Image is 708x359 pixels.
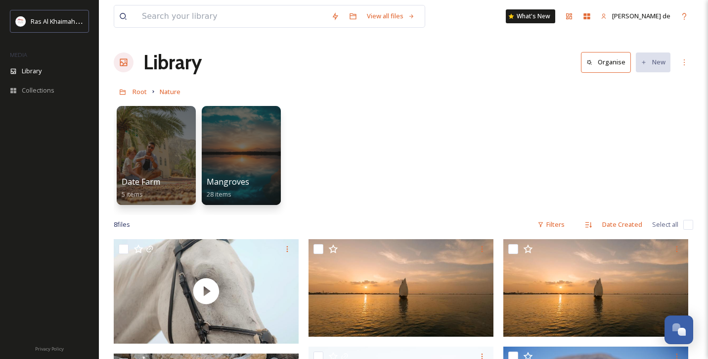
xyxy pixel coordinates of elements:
[122,190,143,199] span: 5 items
[309,239,493,337] img: Boat on the water.jpg
[207,177,249,199] a: Mangroves28 items
[137,5,326,27] input: Search your library
[122,176,160,187] span: Date Farm
[612,11,670,20] span: [PERSON_NAME] de
[532,215,570,234] div: Filters
[31,16,171,26] span: Ras Al Khaimah Tourism Development Authority
[597,215,647,234] div: Date Created
[207,176,249,187] span: Mangroves
[35,342,64,354] a: Privacy Policy
[160,87,180,96] span: Nature
[506,9,555,23] a: What's New
[503,239,688,337] img: BOAT ON THE WATER.jpg
[664,315,693,344] button: Open Chat
[596,6,675,26] a: [PERSON_NAME] de
[652,220,678,229] span: Select all
[207,190,231,199] span: 28 items
[22,86,54,95] span: Collections
[16,16,26,26] img: Logo_RAKTDA_RGB-01.png
[122,177,160,199] a: Date Farm5 items
[133,86,147,98] a: Root
[636,52,670,72] button: New
[143,48,202,77] a: Library
[133,87,147,96] span: Root
[160,86,180,98] a: Nature
[362,6,420,26] a: View all files
[114,239,299,343] img: thumbnail
[22,66,42,76] span: Library
[35,346,64,352] span: Privacy Policy
[10,51,27,58] span: MEDIA
[114,220,130,229] span: 8 file s
[581,52,631,72] button: Organise
[581,52,636,72] a: Organise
